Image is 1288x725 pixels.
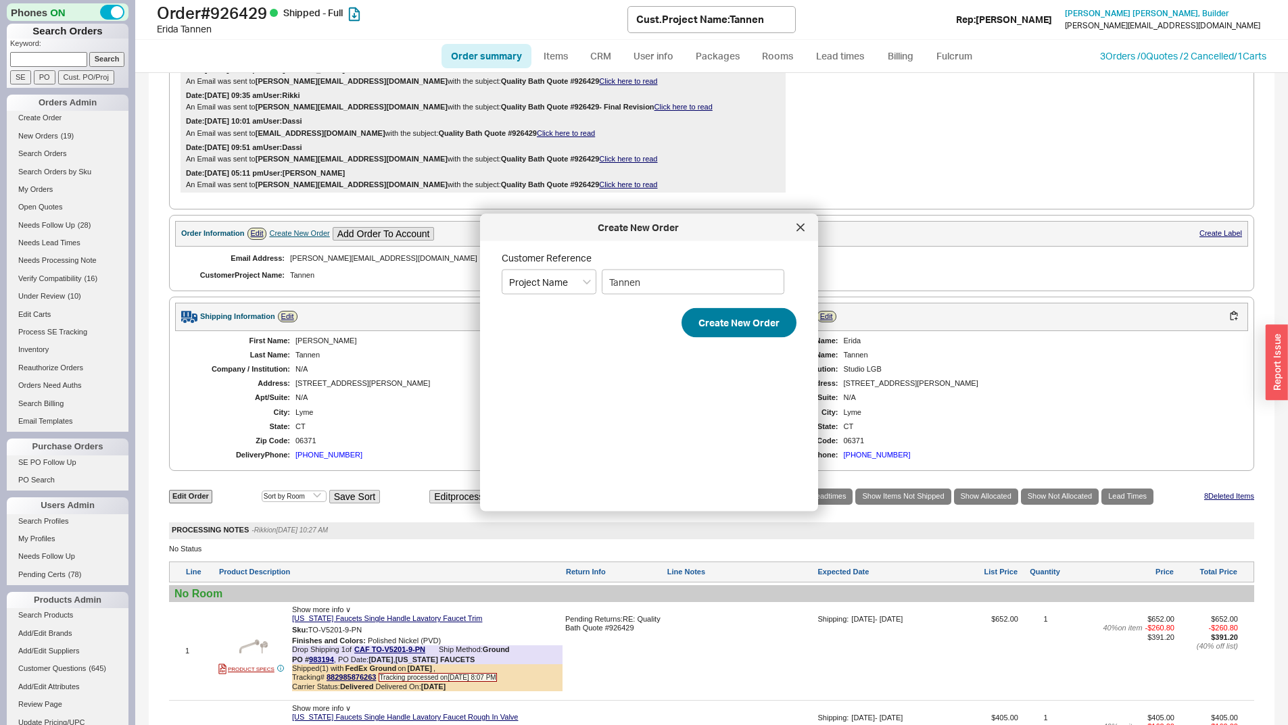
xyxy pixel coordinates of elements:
a: Create Label [1199,229,1242,237]
div: Shipping: [817,714,849,722]
a: Needs Follow Up(28) [7,218,128,232]
span: Verify Compatibility [18,274,82,282]
span: Create New Order [698,315,780,331]
b: Quality Bath Quote #926429 [438,129,537,137]
span: PROCESSING NOTES [172,526,249,534]
span: Show more info ∨ [292,704,351,712]
div: Quantity [1030,568,1060,576]
a: Edit Carts [7,307,128,322]
img: TO-V5201-9-SN_mzdjgs [236,627,269,660]
span: Tracking# [292,673,376,681]
a: Edit Order [169,490,212,503]
div: Shipped ( 1 ) with on , [292,664,563,673]
div: Product Description [219,568,563,576]
div: State: [189,422,290,431]
b: [PERSON_NAME][EMAIL_ADDRESS][DOMAIN_NAME] [256,77,448,85]
a: PRODUCT SPECS [218,664,275,674]
span: $391.20 [1147,633,1174,641]
span: New Orders [18,132,58,140]
div: Create New Order [487,221,790,234]
a: Email Templates [7,414,128,428]
input: PO [34,70,55,84]
div: Orders Admin [7,95,128,111]
a: Click here to read [599,180,657,189]
div: Shipping Information [200,312,275,321]
div: [DATE] - [DATE] [851,615,903,624]
div: List Price [944,568,1018,576]
a: Billing [877,44,924,68]
a: Add/Edit Suppliers [7,644,128,658]
div: Price [1072,568,1174,576]
a: Under Review(10) [7,289,128,303]
a: Needs Lead Times [7,236,128,250]
div: Tannen [295,351,687,359]
div: An Email was sent to with the subject: [186,103,780,111]
a: Show Items Not Shipped [855,489,951,504]
span: Needs Processing Note [18,256,97,264]
div: No Status [169,545,201,553]
b: PO # [292,655,334,664]
a: 983194 [309,655,334,664]
div: Line [186,568,216,576]
span: - $260.80 [1145,624,1174,632]
a: Click here to read [537,129,595,137]
div: Create New Order [269,229,329,238]
div: No Room [174,587,1249,600]
span: Finishes and Colors : [292,636,366,645]
a: Pending Certs(78) [7,568,128,582]
span: Process SE Tracking [18,328,87,336]
a: Edit [817,311,836,322]
a: Show Allocated [954,489,1018,504]
a: Needs Follow Up [7,549,128,564]
input: Cust. PO/Proj [58,70,114,84]
input: Search [89,52,125,66]
span: [PERSON_NAME] [PERSON_NAME] , Builder [1065,8,1229,18]
a: 882985876263 [327,673,376,681]
button: Editprocessing notes [429,490,527,504]
b: Quality Bath Quote #926429- Final Revision [501,103,654,111]
span: Tracking processed on [DATE] 8:07 PM [379,673,496,682]
a: Edit [247,228,267,239]
b: Quality Bath Quote #926429 [501,155,600,163]
span: $652.00 [1147,615,1174,623]
a: [PERSON_NAME] [PERSON_NAME], Builder [1065,9,1229,18]
a: User info [623,44,684,68]
a: Click here to read [599,155,657,163]
div: Lyme [844,408,1235,417]
span: Customer Reference [502,252,596,264]
div: Studio LGB [844,365,1235,374]
div: Rep: [PERSON_NAME] [956,13,1052,26]
span: Carrier Status: [292,682,376,691]
div: Zip Code: [189,436,290,445]
a: CRM [581,44,621,68]
a: Lead times [806,44,874,68]
span: TO-V5201-9-PN [308,625,362,633]
div: Purchase Orders [7,439,128,455]
a: My Profiles [7,532,128,546]
a: Search Products [7,608,128,622]
a: Review Page [7,697,128,711]
div: CT [295,422,687,431]
a: 8Deleted Items [1204,492,1254,501]
div: N/A [295,393,687,402]
span: Shipped - Full [283,7,343,18]
span: $405.00 [1211,714,1238,722]
div: Tannen [844,351,1235,359]
span: 40 % on item [1103,624,1142,632]
div: Erida Tannen [157,22,627,36]
b: [PERSON_NAME][EMAIL_ADDRESS][DOMAIN_NAME] [256,103,448,111]
span: Tannen [290,271,690,280]
div: An Email was sent to with the subject: [186,77,780,86]
a: New Orders(19) [7,129,128,143]
a: SE PO Follow Up [7,455,128,470]
b: [EMAIL_ADDRESS][DOMAIN_NAME] [256,129,385,137]
a: Search Profiles [7,514,128,528]
select: Customer Reference [502,270,596,295]
a: Reauthorize Orders [7,361,128,375]
span: Under Review [18,292,65,300]
span: ( 19 ) [61,132,74,140]
div: Return Info [566,568,665,576]
span: ( 16 ) [85,274,98,282]
span: Sku: [292,625,308,633]
div: ( 40 % off list) [1177,642,1238,651]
